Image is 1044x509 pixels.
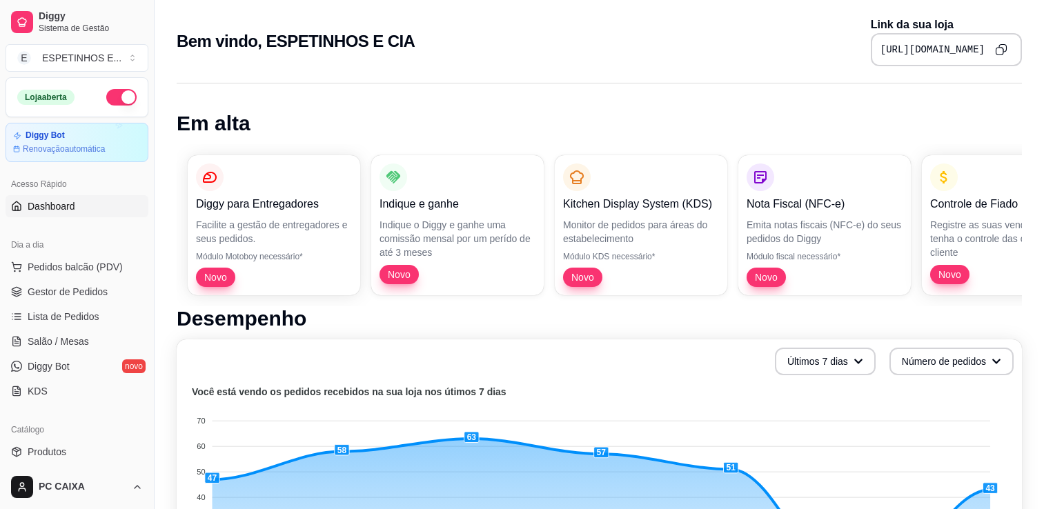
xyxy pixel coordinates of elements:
[563,218,719,246] p: Monitor de pedidos para áreas do estabelecimento
[749,270,783,284] span: Novo
[17,90,75,105] div: Loja aberta
[197,493,205,501] tspan: 40
[42,51,121,65] div: ESPETINHOS E ...
[197,442,205,450] tspan: 60
[563,251,719,262] p: Módulo KDS necessário*
[6,173,148,195] div: Acesso Rápido
[380,196,535,212] p: Indique e ganhe
[6,44,148,72] button: Select a team
[566,270,600,284] span: Novo
[28,199,75,213] span: Dashboard
[39,10,143,23] span: Diggy
[371,155,544,295] button: Indique e ganheIndique o Diggy e ganhe uma comissão mensal por um perído de até 3 mesesNovo
[747,218,903,246] p: Emita notas fiscais (NFC-e) do seus pedidos do Diggy
[555,155,727,295] button: Kitchen Display System (KDS)Monitor de pedidos para áreas do estabelecimentoMódulo KDS necessário...
[199,270,233,284] span: Novo
[6,470,148,503] button: PC CAIXA
[6,123,148,162] a: Diggy BotRenovaçãoautomática
[28,384,48,398] span: KDS
[747,196,903,212] p: Nota Fiscal (NFC-e)
[990,39,1012,61] button: Copy to clipboard
[196,218,352,246] p: Facilite a gestão de entregadores e seus pedidos.
[28,359,70,373] span: Diggy Bot
[6,256,148,278] button: Pedidos balcão (PDV)
[28,335,89,348] span: Salão / Mesas
[188,155,360,295] button: Diggy para EntregadoresFacilite a gestão de entregadores e seus pedidos.Módulo Motoboy necessário...
[738,155,911,295] button: Nota Fiscal (NFC-e)Emita notas fiscais (NFC-e) do seus pedidos do DiggyMódulo fiscal necessário*Novo
[6,306,148,328] a: Lista de Pedidos
[23,143,105,154] article: Renovação automática
[177,306,1022,331] h1: Desempenho
[39,23,143,34] span: Sistema de Gestão
[196,251,352,262] p: Módulo Motoboy necessário*
[6,195,148,217] a: Dashboard
[39,481,126,493] span: PC CAIXA
[933,268,967,281] span: Novo
[192,386,506,397] text: Você está vendo os pedidos recebidos na sua loja nos útimos 7 dias
[6,6,148,39] a: DiggySistema de Gestão
[6,419,148,441] div: Catálogo
[106,89,137,106] button: Alterar Status
[177,30,415,52] h2: Bem vindo, ESPETINHOS E CIA
[747,251,903,262] p: Módulo fiscal necessário*
[889,348,1014,375] button: Número de pedidos
[382,268,416,281] span: Novo
[6,330,148,352] a: Salão / Mesas
[177,111,1022,136] h1: Em alta
[6,441,148,463] a: Produtos
[380,218,535,259] p: Indique o Diggy e ganhe uma comissão mensal por um perído de até 3 meses
[880,43,985,57] pre: [URL][DOMAIN_NAME]
[197,417,205,425] tspan: 70
[26,130,65,141] article: Diggy Bot
[6,380,148,402] a: KDS
[28,285,108,299] span: Gestor de Pedidos
[28,310,99,323] span: Lista de Pedidos
[871,17,1022,33] p: Link da sua loja
[196,196,352,212] p: Diggy para Entregadores
[563,196,719,212] p: Kitchen Display System (KDS)
[28,445,66,459] span: Produtos
[6,355,148,377] a: Diggy Botnovo
[17,51,31,65] span: E
[28,260,123,274] span: Pedidos balcão (PDV)
[6,281,148,303] a: Gestor de Pedidos
[775,348,876,375] button: Últimos 7 dias
[197,468,205,476] tspan: 50
[6,234,148,256] div: Dia a dia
